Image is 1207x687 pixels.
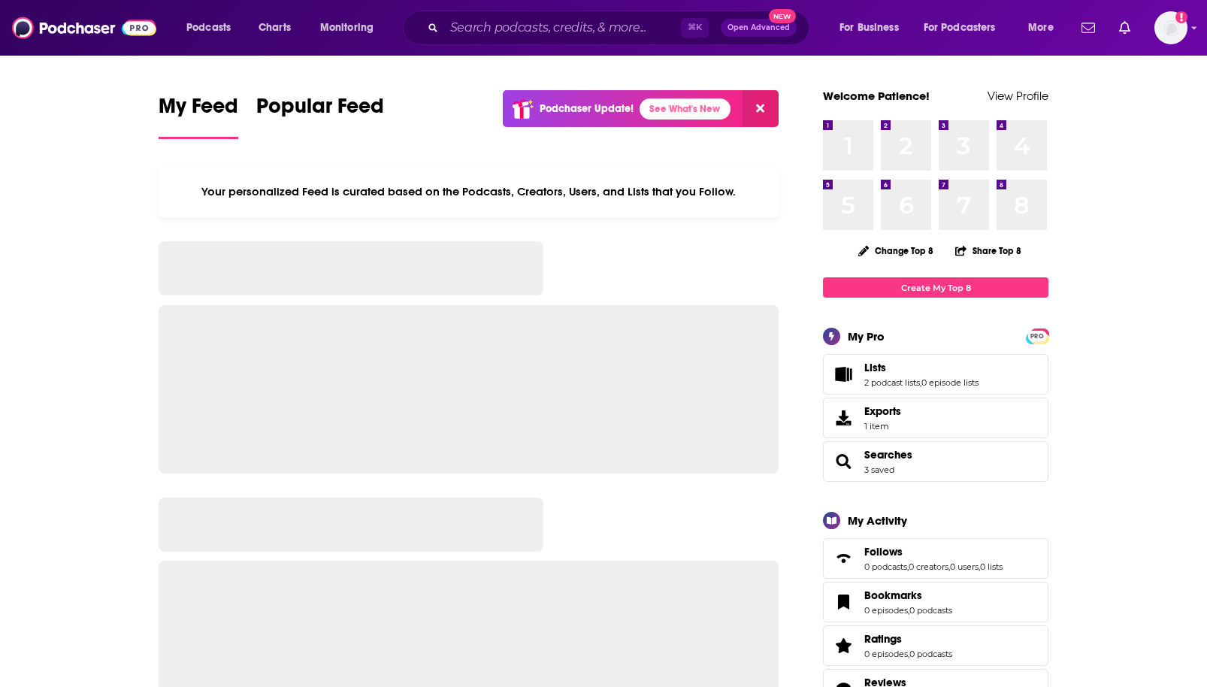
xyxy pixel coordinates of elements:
[828,592,858,613] a: Bookmarks
[864,632,952,646] a: Ratings
[823,441,1048,482] span: Searches
[908,605,909,616] span: ,
[640,98,731,120] a: See What's New
[1154,11,1187,44] button: Show profile menu
[864,361,979,374] a: Lists
[828,548,858,569] a: Follows
[988,89,1048,103] a: View Profile
[1075,15,1101,41] a: Show notifications dropdown
[839,17,899,38] span: For Business
[864,561,907,572] a: 0 podcasts
[979,561,980,572] span: ,
[864,545,1003,558] a: Follows
[864,361,886,374] span: Lists
[980,561,1003,572] a: 0 lists
[829,16,918,40] button: open menu
[864,589,952,602] a: Bookmarks
[1018,16,1072,40] button: open menu
[823,625,1048,666] span: Ratings
[417,11,824,45] div: Search podcasts, credits, & more...
[320,17,374,38] span: Monitoring
[1154,11,1187,44] span: Logged in as patiencebaldacci
[864,589,922,602] span: Bookmarks
[848,513,907,528] div: My Activity
[823,538,1048,579] span: Follows
[920,377,921,388] span: ,
[256,93,384,128] span: Popular Feed
[864,649,908,659] a: 0 episodes
[176,16,250,40] button: open menu
[1028,17,1054,38] span: More
[828,364,858,385] a: Lists
[950,561,979,572] a: 0 users
[1154,11,1187,44] img: User Profile
[159,93,238,128] span: My Feed
[864,605,908,616] a: 0 episodes
[864,377,920,388] a: 2 podcast lists
[1028,331,1046,342] span: PRO
[159,166,779,217] div: Your personalized Feed is curated based on the Podcasts, Creators, Users, and Lists that you Follow.
[256,93,384,139] a: Popular Feed
[159,93,238,139] a: My Feed
[864,465,894,475] a: 3 saved
[948,561,950,572] span: ,
[864,448,912,462] a: Searches
[954,236,1022,265] button: Share Top 8
[1113,15,1136,41] a: Show notifications dropdown
[828,635,858,656] a: Ratings
[909,561,948,572] a: 0 creators
[444,16,681,40] input: Search podcasts, credits, & more...
[828,407,858,428] span: Exports
[864,404,901,418] span: Exports
[864,421,901,431] span: 1 item
[914,16,1018,40] button: open menu
[823,354,1048,395] span: Lists
[259,17,291,38] span: Charts
[828,451,858,472] a: Searches
[540,102,634,115] p: Podchaser Update!
[721,19,797,37] button: Open AdvancedNew
[921,377,979,388] a: 0 episode lists
[728,24,790,32] span: Open Advanced
[1175,11,1187,23] svg: Add a profile image
[823,398,1048,438] a: Exports
[924,17,996,38] span: For Podcasters
[864,545,903,558] span: Follows
[823,277,1048,298] a: Create My Top 8
[823,582,1048,622] span: Bookmarks
[848,329,885,343] div: My Pro
[864,632,902,646] span: Ratings
[1028,330,1046,341] a: PRO
[310,16,393,40] button: open menu
[909,649,952,659] a: 0 podcasts
[907,561,909,572] span: ,
[849,241,942,260] button: Change Top 8
[12,14,156,42] img: Podchaser - Follow, Share and Rate Podcasts
[186,17,231,38] span: Podcasts
[823,89,930,103] a: Welcome Patience!
[249,16,300,40] a: Charts
[681,18,709,38] span: ⌘ K
[908,649,909,659] span: ,
[909,605,952,616] a: 0 podcasts
[769,9,796,23] span: New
